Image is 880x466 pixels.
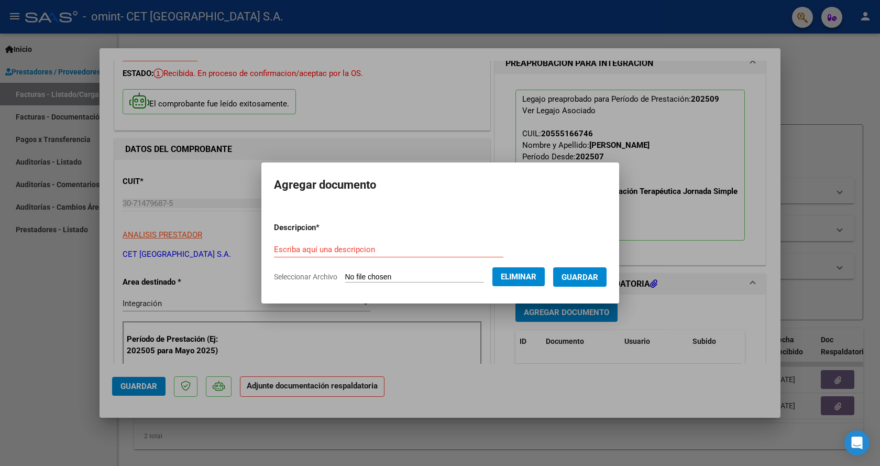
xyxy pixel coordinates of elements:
[274,175,607,195] h2: Agregar documento
[553,267,607,287] button: Guardar
[562,273,598,282] span: Guardar
[492,267,545,286] button: Eliminar
[844,430,870,456] div: Open Intercom Messenger
[274,273,337,281] span: Seleccionar Archivo
[274,222,374,234] p: Descripcion
[501,272,536,281] span: Eliminar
